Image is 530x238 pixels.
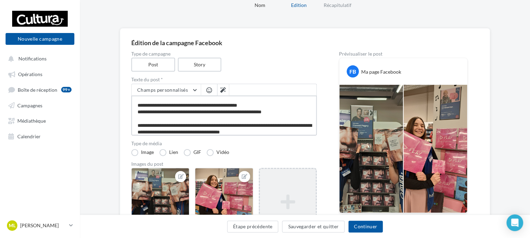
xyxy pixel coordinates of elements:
label: Type de campagne [131,51,317,56]
button: Sauvegarder et quitter [282,221,345,232]
label: Type de média [131,141,317,146]
label: Story [178,58,222,72]
button: Champs personnalisés [132,84,201,96]
span: Campagnes [17,102,42,108]
label: Lien [159,149,178,156]
div: Édition de la campagne Facebook [131,40,479,46]
div: FB [347,65,359,77]
span: ML [9,222,16,229]
label: Vidéo [207,149,229,156]
a: Boîte de réception99+ [4,83,76,96]
label: GIF [184,149,201,156]
span: Notifications [18,56,47,61]
div: Edition [276,2,321,9]
label: Post [131,58,175,72]
a: Campagnes [4,99,76,111]
a: ML [PERSON_NAME] [6,219,74,232]
button: Nouvelle campagne [6,33,74,45]
label: Texte du post * [131,77,317,82]
span: Champs personnalisés [137,87,188,93]
label: Image [131,149,154,156]
div: Prévisualiser le post [339,51,467,56]
a: Calendrier [4,130,76,142]
p: [PERSON_NAME] [20,222,66,229]
button: Notifications [4,52,73,65]
div: Récapitulatif [315,2,360,9]
span: Boîte de réception [18,87,57,92]
div: 99+ [61,87,72,92]
div: La prévisualisation est non-contractuelle [339,213,467,222]
button: Étape précédente [227,221,279,232]
div: Open Intercom Messenger [506,214,523,231]
a: Médiathèque [4,114,76,126]
div: Ma page Facebook [361,68,401,75]
button: Continuer [348,221,383,232]
span: Calendrier [17,133,41,139]
div: Images du post [131,162,317,166]
a: Opérations [4,67,76,80]
div: Nom [238,2,282,9]
span: Médiathèque [17,118,46,124]
span: Opérations [18,71,42,77]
